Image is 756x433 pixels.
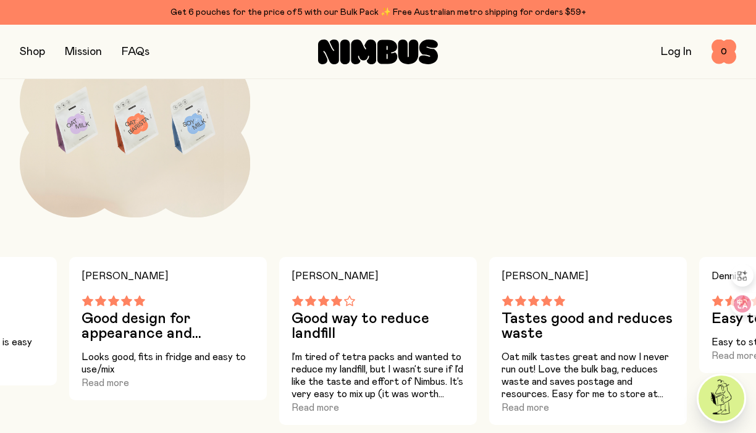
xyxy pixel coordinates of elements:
a: Mission [65,46,102,57]
h3: Good way to reduce landfill [292,311,464,341]
p: Oat milk tastes great and now I never run out! Love the bulk bag, reduces waste and saves postage... [502,351,674,400]
button: Read more [292,400,339,415]
img: agent [699,376,744,421]
h4: [PERSON_NAME] [502,267,674,285]
p: Looks good, fits in fridge and easy to use/mix [82,351,254,376]
h3: Good design for appearance and practical use [82,311,254,341]
h3: Tastes good and reduces waste [502,311,674,341]
h4: [PERSON_NAME] [292,267,464,285]
p: I’m tired of tetra packs and wanted to reduce my landfill, but I wasn’t sure if I’d like the tast... [292,351,464,400]
h4: [PERSON_NAME] [82,267,254,285]
button: 0 [712,40,736,64]
button: Read more [82,376,129,390]
a: Log In [661,46,692,57]
a: FAQs [122,46,149,57]
button: Read more [502,400,549,415]
div: Get 6 pouches for the price of 5 with our Bulk Pack ✨ Free Australian metro shipping for orders $59+ [20,5,736,20]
